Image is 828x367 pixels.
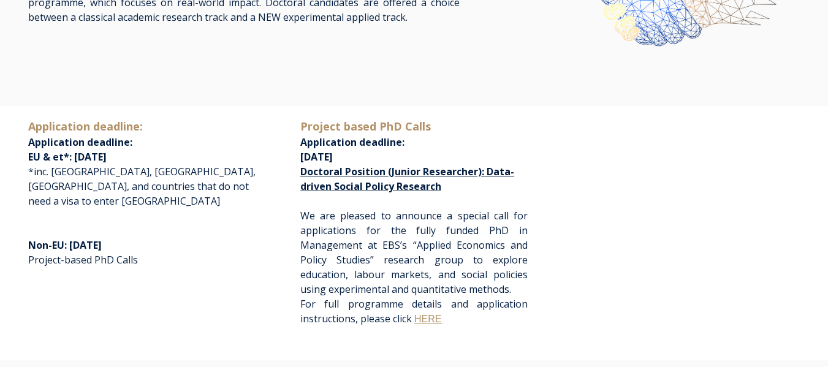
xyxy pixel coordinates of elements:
span: Application deadline: [300,120,431,149]
span: Non-EU: [DATE] [28,238,102,252]
span: Project based PhD Calls [300,119,431,134]
span: [DATE] [300,150,333,164]
p: Project-based PhD Calls [28,223,256,282]
a: Doctoral Position (Junior Researcher): Data-driven Social Policy Research [300,165,514,193]
span: Application deadline: [28,119,143,134]
span: Application deadline: [28,135,132,149]
span: For full programme details and application instructions, please click [300,297,528,325]
p: *inc. [GEOGRAPHIC_DATA], [GEOGRAPHIC_DATA], [GEOGRAPHIC_DATA], and countries that do not need a v... [28,118,256,208]
span: EU & et*: [DATE] [28,150,107,164]
a: HERE [414,314,441,324]
span: We are pleased to announce a special call for applications for the fully funded PhD in Management... [300,209,528,296]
